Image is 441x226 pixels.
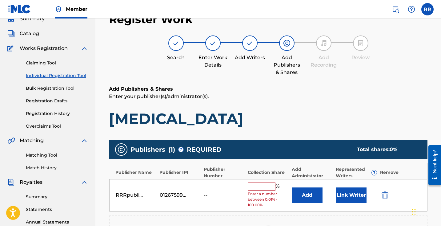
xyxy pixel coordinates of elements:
div: Publisher Number [204,166,245,179]
img: Works Registration [7,45,15,52]
button: Add [292,187,323,203]
img: search [392,6,399,13]
a: Overclaims Tool [26,123,88,129]
span: Works Registration [20,45,68,52]
p: Enter your publisher(s)/administrator(s). [109,93,427,100]
span: ? [372,170,377,175]
img: step indicator icon for Add Recording [320,39,327,47]
a: Matching Tool [26,152,88,158]
a: Public Search [389,3,402,15]
span: ? [178,147,183,152]
a: Annual Statements [26,219,88,225]
h2: Register Work [109,12,193,26]
div: Represented Writers [336,166,377,179]
span: REQUIRED [187,145,222,154]
a: Match History [26,165,88,171]
div: Drag [412,203,416,221]
img: expand [81,179,88,186]
img: Top Rightsholder [55,6,62,13]
div: Remove [380,169,421,176]
img: step indicator icon for Add Writers [246,39,254,47]
h1: [MEDICAL_DATA] [109,109,427,128]
div: Total shares: [357,146,415,153]
span: ( 1 ) [168,145,175,154]
h6: Add Publishers & Shares [109,85,427,93]
span: Member [66,6,87,13]
div: Add Publishers & Shares [271,54,302,76]
a: Claiming Tool [26,60,88,66]
a: Registration Drafts [26,98,88,104]
img: step indicator icon for Enter Work Details [209,39,217,47]
span: Royalties [20,179,42,186]
a: Registration History [26,110,88,117]
span: Catalog [20,30,39,37]
img: expand [81,137,88,144]
a: SummarySummary [7,15,45,23]
span: Enter a number between 0.01% - 100.06% [248,191,289,208]
div: Collection Share [248,169,289,176]
a: Statements [26,206,88,213]
img: publishers [118,146,125,153]
div: Help [405,3,418,15]
img: 12a2ab48e56ec057fbd8.svg [382,191,388,199]
a: Summary [26,194,88,200]
div: User Menu [421,3,434,15]
div: Publisher IPI [159,169,200,176]
div: Publisher Name [115,169,156,176]
iframe: Resource Center [424,140,441,191]
img: Summary [7,15,15,23]
div: Add Writers [235,54,265,61]
img: MLC Logo [7,5,31,14]
span: Publishers [130,145,165,154]
a: Individual Registration Tool [26,72,88,79]
span: Summary [20,15,45,23]
div: Search [161,54,191,61]
span: 0 % [390,146,397,152]
img: step indicator icon for Search [172,39,180,47]
div: Add Administrator [292,166,333,179]
img: Royalties [7,179,15,186]
img: expand [81,45,88,52]
div: Add Recording [308,54,339,69]
a: CatalogCatalog [7,30,39,37]
span: % [275,183,281,191]
button: Link Writer [336,187,367,203]
a: Bulk Registration Tool [26,85,88,92]
div: Review [345,54,376,61]
img: Matching [7,137,15,144]
img: help [408,6,415,13]
img: Catalog [7,30,15,37]
img: step indicator icon for Review [357,39,364,47]
span: Matching [20,137,44,144]
img: step indicator icon for Add Publishers & Shares [283,39,291,47]
iframe: Chat Widget [410,196,441,226]
div: Enter Work Details [198,54,228,69]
